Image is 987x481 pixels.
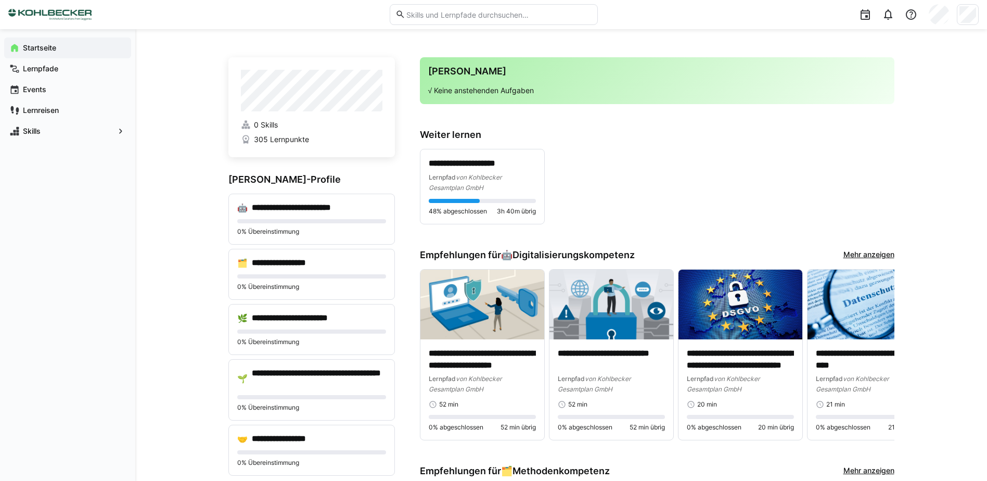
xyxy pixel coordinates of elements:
[237,283,386,291] p: 0% Übereinstimmung
[429,375,502,393] span: von Kohlbecker Gesamtplan GmbH
[558,375,585,383] span: Lernpfad
[420,270,544,339] img: image
[428,85,886,96] p: √ Keine anstehenden Aufgaben
[512,249,635,261] span: Digitalisierungskompetenz
[758,423,794,432] span: 20 min übrig
[237,202,248,213] div: 🤖
[429,173,502,192] span: von Kohlbecker Gesamtplan GmbH
[429,207,487,216] span: 48% abgeschlossen
[420,249,635,261] h3: Empfehlungen für
[558,375,631,393] span: von Kohlbecker Gesamtplan GmbH
[630,423,665,432] span: 52 min übrig
[687,375,760,393] span: von Kohlbecker Gesamtplan GmbH
[826,400,845,409] span: 21 min
[512,465,610,477] span: Methodenkompetenz
[816,375,843,383] span: Lernpfad
[687,423,741,432] span: 0% abgeschlossen
[237,434,248,444] div: 🤝
[816,423,870,432] span: 0% abgeschlossen
[405,10,592,19] input: Skills und Lernpfade durchsuchen…
[254,120,278,130] span: 0 Skills
[420,129,894,141] h3: Weiter lernen
[237,459,386,467] p: 0% Übereinstimmung
[501,249,635,261] div: 🤖
[568,400,587,409] span: 52 min
[843,465,894,477] a: Mehr anzeigen
[807,270,931,339] img: image
[816,375,889,393] span: von Kohlbecker Gesamtplan GmbH
[420,465,610,477] h3: Empfehlungen für
[697,400,717,409] span: 20 min
[549,270,673,339] img: image
[888,423,923,432] span: 21 min übrig
[843,249,894,261] a: Mehr anzeigen
[228,174,395,185] h3: [PERSON_NAME]-Profile
[558,423,612,432] span: 0% abgeschlossen
[429,423,483,432] span: 0% abgeschlossen
[237,373,248,384] div: 🌱
[237,338,386,346] p: 0% Übereinstimmung
[429,375,456,383] span: Lernpfad
[237,403,386,412] p: 0% Übereinstimmung
[439,400,458,409] span: 52 min
[237,313,248,323] div: 🌿
[237,227,386,236] p: 0% Übereinstimmung
[241,120,382,130] a: 0 Skills
[501,465,610,477] div: 🗂️
[254,134,309,145] span: 305 Lernpunkte
[501,423,536,432] span: 52 min übrig
[237,258,248,268] div: 🗂️
[429,173,456,181] span: Lernpfad
[678,270,802,339] img: image
[428,66,886,77] h3: [PERSON_NAME]
[497,207,536,216] span: 3h 40m übrig
[687,375,714,383] span: Lernpfad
